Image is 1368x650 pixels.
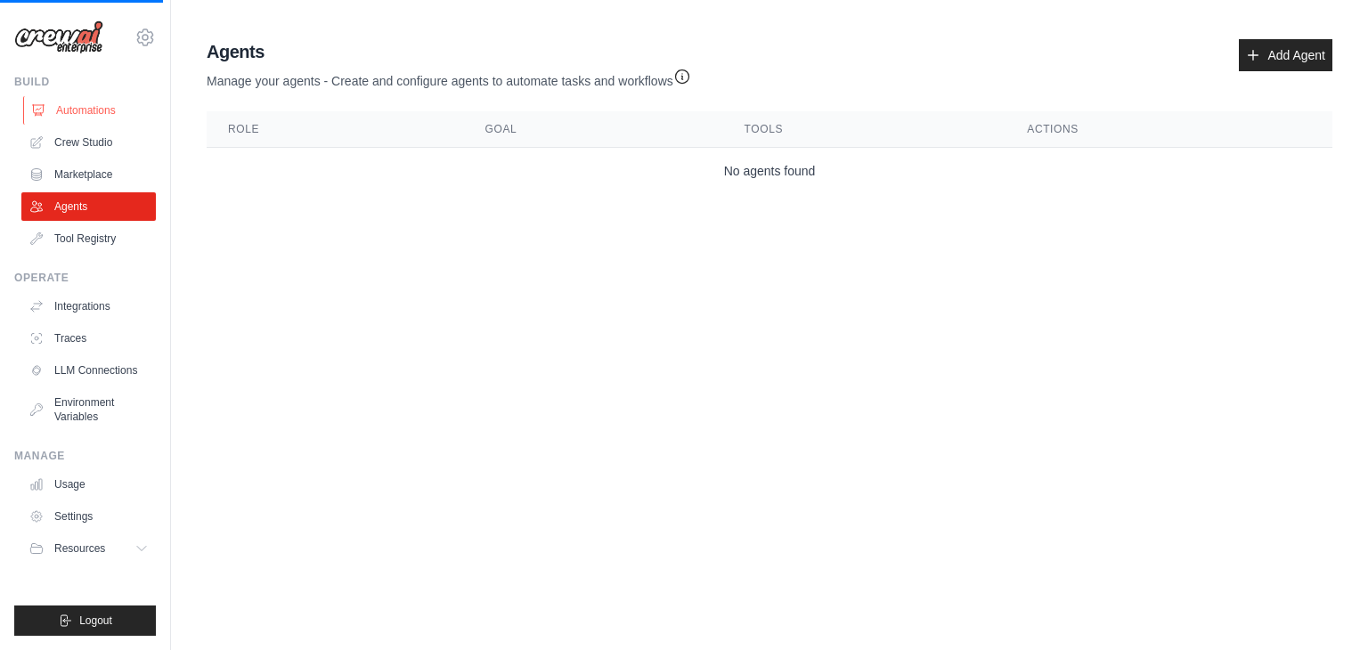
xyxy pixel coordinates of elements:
div: Operate [14,271,156,285]
a: Automations [23,96,158,125]
a: Usage [21,470,156,499]
a: Add Agent [1239,39,1332,71]
a: Traces [21,324,156,353]
span: Resources [54,541,105,556]
a: Tool Registry [21,224,156,253]
th: Goal [464,111,723,148]
button: Logout [14,605,156,636]
a: Integrations [21,292,156,321]
button: Resources [21,534,156,563]
td: No agents found [207,148,1332,195]
th: Role [207,111,464,148]
a: LLM Connections [21,356,156,385]
div: Manage [14,449,156,463]
a: Environment Variables [21,388,156,431]
h2: Agents [207,39,691,64]
th: Actions [1006,111,1332,148]
a: Settings [21,502,156,531]
a: Marketplace [21,160,156,189]
a: Agents [21,192,156,221]
div: Build [14,75,156,89]
a: Crew Studio [21,128,156,157]
th: Tools [723,111,1006,148]
span: Logout [79,613,112,628]
img: Logo [14,20,103,54]
p: Manage your agents - Create and configure agents to automate tasks and workflows [207,64,691,90]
